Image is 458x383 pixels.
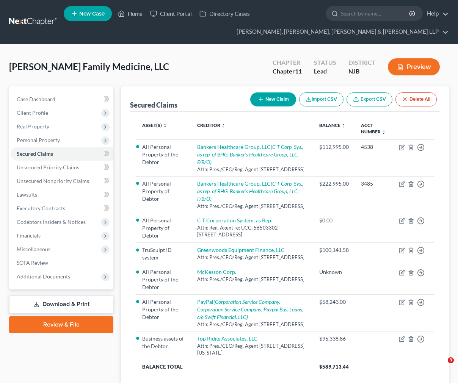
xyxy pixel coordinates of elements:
div: Attn: Pres./CEO/Reg. Agent [STREET_ADDRESS] [197,276,307,283]
span: Client Profile [17,109,48,116]
li: All Personal Property of Debtor [142,180,185,203]
a: PayPal(Corporation Service Company, Corporation Service Company, Paypal Bus. Loans, c/o Swift Fin... [197,299,303,320]
a: Top Ridge Associates, LLC [197,335,257,342]
a: [PERSON_NAME], [PERSON_NAME], [PERSON_NAME] & [PERSON_NAME] LLP [233,25,449,39]
a: Client Portal [146,7,196,20]
span: 11 [295,67,302,75]
span: Secured Claims [17,150,53,157]
li: All Personal Property of Debtor [142,217,185,239]
a: Executory Contracts [11,202,113,215]
div: District [348,58,376,67]
div: 3485 [361,180,387,188]
a: Bankers Healthcare Group, LLC(C T Corp. Sys., as rep. of BHG, Banker's Healthcare Group, LLC, F/B/O) [197,180,303,202]
div: Attn: Pres./CEO/Reg. Agent [STREET_ADDRESS][US_STATE] [197,342,307,356]
div: Secured Claims [130,100,177,109]
li: Business assets of the Debtor. [142,335,185,350]
div: $0.00 [319,217,349,224]
li: All Personal Property of the Debtor [142,298,185,321]
a: Lawsuits [11,188,113,202]
div: Attn: Reg. Agent re: UCC: 56503302 [STREET_ADDRESS] [197,224,307,238]
span: [PERSON_NAME] Family Medicine, LLC [9,61,169,72]
i: (C T Corp. Sys., as rep. of BHG, Banker's Healthcare Group, LLC, F/B/O) [197,180,303,202]
span: Additional Documents [17,273,70,280]
div: Attn: Pres./CEO/Reg. Agent [STREET_ADDRESS] [197,203,307,210]
li: TruSculpt ID system [142,246,185,261]
a: Unsecured Priority Claims [11,161,113,174]
div: Attn: Pres./CEO/Reg. Agent [STREET_ADDRESS] [197,166,307,173]
span: Lawsuits [17,191,37,198]
a: Greenwoods Equipment Finance, LLC [197,247,285,253]
span: Codebtors Insiders & Notices [17,219,86,225]
th: Balance Total [136,360,313,374]
a: Home [114,7,146,20]
span: Executory Contracts [17,205,65,211]
span: Financials [17,232,41,239]
span: New Case [79,11,105,17]
div: $58,243.00 [319,298,349,306]
a: McKesson Corp. [197,269,236,275]
a: Directory Cases [196,7,254,20]
div: $95,338.86 [319,335,349,342]
div: Attn: Pres./CEO/Reg. Agent [STREET_ADDRESS] [197,254,307,261]
span: SOFA Review [17,260,48,266]
a: Unsecured Nonpriority Claims [11,174,113,188]
span: Personal Property [17,137,60,143]
span: Miscellaneous [17,246,50,252]
span: $589,713.44 [319,364,349,370]
div: $222,995.00 [319,180,349,188]
button: Import CSV [299,92,343,106]
a: Case Dashboard [11,92,113,106]
input: Search by name... [341,6,410,20]
li: All Personal Property of the Debtor [142,268,185,291]
span: Unsecured Nonpriority Claims [17,178,89,184]
div: Chapter [273,58,302,67]
span: Real Property [17,123,49,130]
i: unfold_more [381,130,386,134]
div: $112,995.00 [319,143,349,151]
button: New Claim [250,92,296,106]
i: (C T Corp. Sys., as rep. of BHG, Banker's Healthcare Group, LLC, F/B/O) [197,144,303,165]
div: Attn: Pres./CEO/Reg. Agent [STREET_ADDRESS] [197,321,307,328]
a: Help [423,7,449,20]
iframe: Intercom live chat [432,357,450,375]
a: SOFA Review [11,256,113,270]
div: Unknown [319,268,349,276]
a: Bankers Healthcare Group, LLC(C T Corp. Sys., as rep. of BHG, Banker's Healthcare Group, LLC, F/B/O) [197,144,303,165]
a: Balance unfold_more [319,122,346,128]
button: Delete All [395,92,437,106]
button: Preview [388,58,440,75]
a: Export CSV [347,92,392,106]
div: Lead [314,67,336,76]
a: Creditor unfold_more [197,122,226,128]
i: (Corporation Service Company, Corporation Service Company, Paypal Bus. Loans, c/o Swift Financial... [197,299,303,320]
span: Case Dashboard [17,96,55,102]
a: Secured Claims [11,147,113,161]
div: $100,141.58 [319,246,349,254]
a: Acct Number unfold_more [361,122,386,134]
a: C T Corporation System, as Rep. [197,217,272,224]
div: 4538 [361,143,387,151]
div: Status [314,58,336,67]
a: Download & Print [9,295,113,313]
div: NJB [348,67,376,76]
i: unfold_more [341,123,346,128]
div: Chapter [273,67,302,76]
i: unfold_more [221,123,226,128]
li: All Personal Property of the Debtor [142,143,185,166]
i: unfold_more [163,123,167,128]
a: Asset(s) unfold_more [142,122,167,128]
span: Unsecured Priority Claims [17,164,79,170]
span: 3 [448,357,454,363]
a: Review & File [9,316,113,333]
